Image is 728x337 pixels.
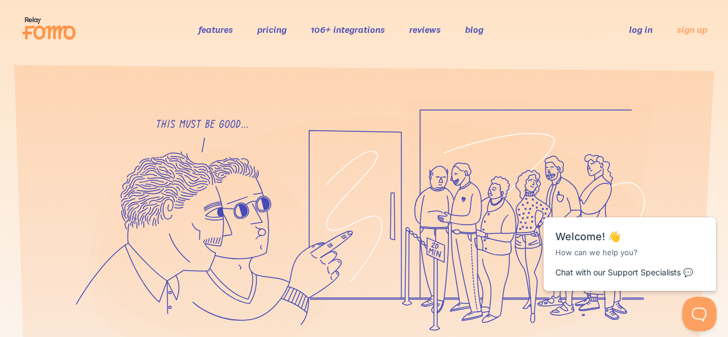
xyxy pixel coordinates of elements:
[465,24,483,35] a: blog
[682,297,716,331] iframe: Help Scout Beacon - Open
[677,24,707,36] a: sign up
[538,188,723,297] iframe: Help Scout Beacon - Messages and Notifications
[629,24,653,35] a: log in
[257,24,287,35] a: pricing
[199,24,233,35] a: features
[311,24,385,35] a: 106+ integrations
[409,24,441,35] a: reviews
